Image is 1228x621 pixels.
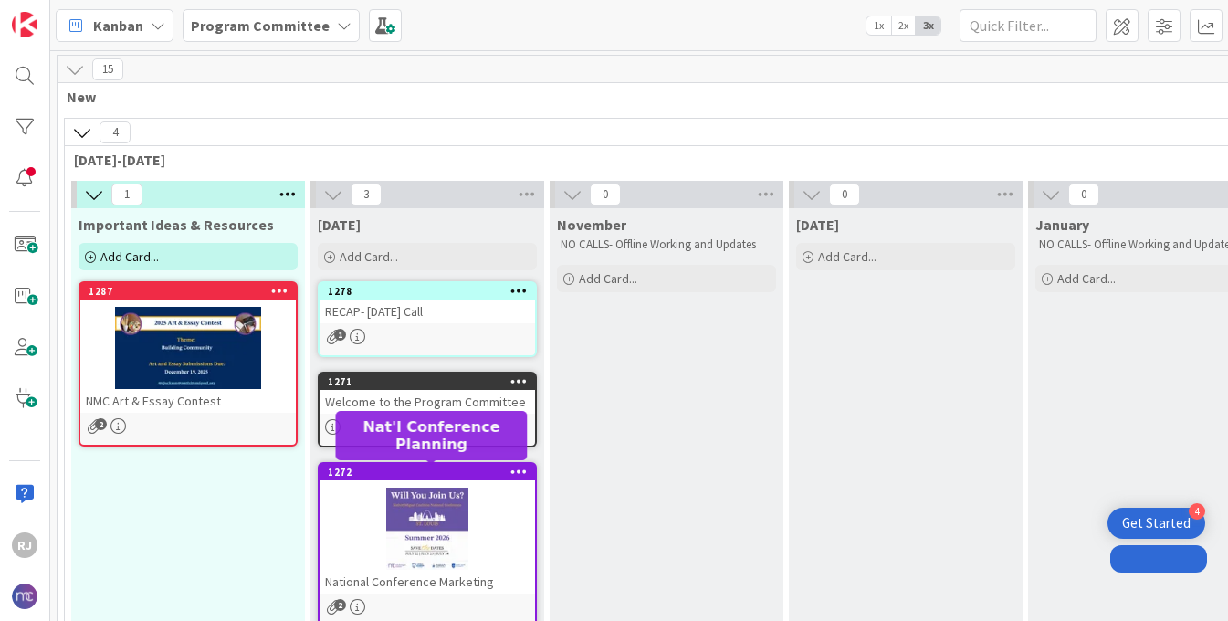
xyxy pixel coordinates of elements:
[320,283,535,323] div: 1278RECAP- [DATE] Call
[80,283,296,300] div: 1287
[320,570,535,594] div: National Conference Marketing
[320,300,535,323] div: RECAP- [DATE] Call
[334,329,346,341] span: 1
[590,184,621,205] span: 0
[12,532,37,558] div: RJ
[829,184,860,205] span: 0
[320,374,535,390] div: 1271
[320,390,535,414] div: Welcome to the Program Committee
[320,464,535,480] div: 1272
[1035,216,1089,234] span: January
[796,216,839,234] span: December 5th
[579,270,637,287] span: Add Card...
[891,16,916,35] span: 2x
[80,283,296,413] div: 1287NMC Art & Essay Contest
[557,216,626,234] span: November
[960,9,1097,42] input: Quick Filter...
[12,12,37,37] img: Visit kanbanzone.com
[866,16,891,35] span: 1x
[100,248,159,265] span: Add Card...
[320,464,535,594] div: 1272National Conference Marketing
[818,248,876,265] span: Add Card...
[12,584,37,609] img: avatar
[916,16,940,35] span: 3x
[111,184,142,205] span: 1
[334,599,346,611] span: 2
[1068,184,1099,205] span: 0
[1189,503,1205,520] div: 4
[318,216,361,234] span: October 3rd
[340,248,398,265] span: Add Card...
[320,374,535,414] div: 1271Welcome to the Program Committee
[80,389,296,413] div: NMC Art & Essay Contest
[328,375,535,388] div: 1271
[343,418,520,453] h5: Nat'l Conference Planning
[561,237,772,252] p: NO CALLS- Offline Working and Updates
[320,283,535,300] div: 1278
[89,285,296,298] div: 1287
[95,418,107,430] span: 2
[1107,508,1205,539] div: Open Get Started checklist, remaining modules: 4
[1057,270,1116,287] span: Add Card...
[191,16,330,35] b: Program Committee
[328,466,535,479] div: 1272
[93,15,143,37] span: Kanban
[328,285,535,298] div: 1278
[92,58,123,80] span: 15
[351,184,382,205] span: 3
[100,121,131,143] span: 4
[79,216,274,234] span: Important Ideas & Resources
[1122,514,1191,532] div: Get Started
